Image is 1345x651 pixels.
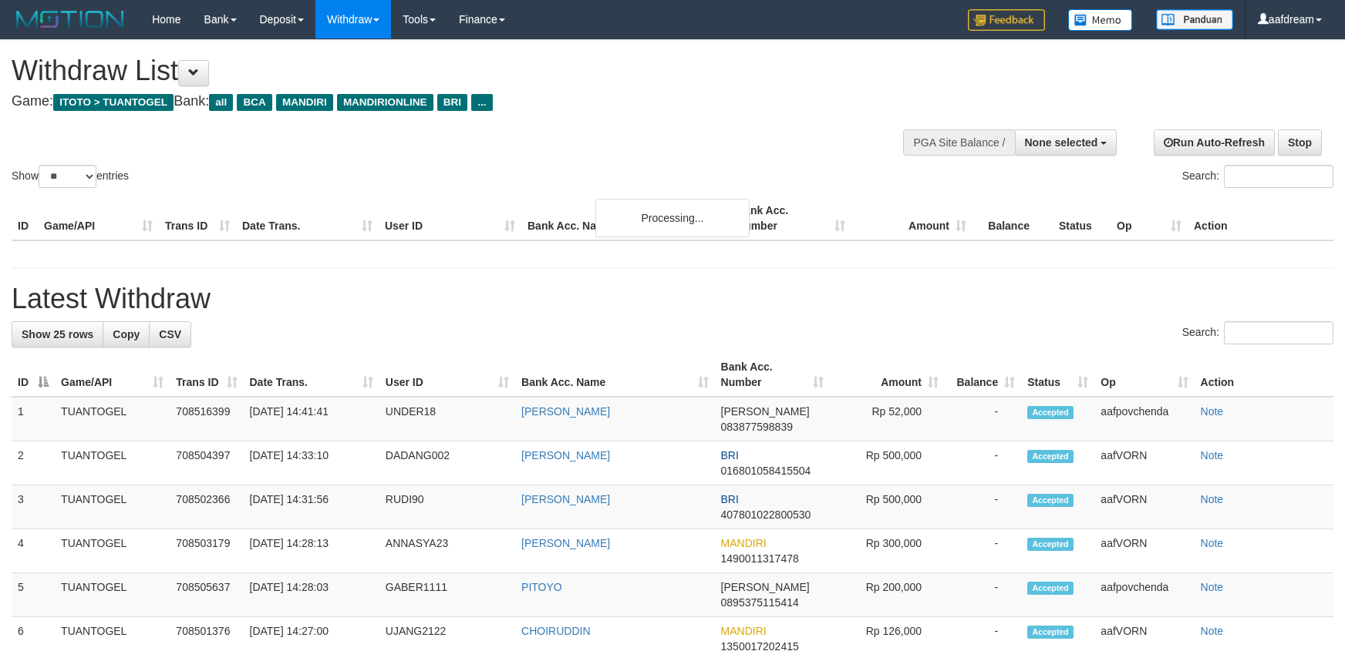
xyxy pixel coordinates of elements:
a: Note [1201,625,1224,637]
img: Button%20Memo.svg [1068,9,1133,31]
img: panduan.png [1156,9,1233,30]
th: Amount [851,196,973,240]
input: Search: [1224,165,1333,188]
td: 708504397 [170,441,243,485]
td: TUANTOGEL [55,485,170,529]
span: Accepted [1027,538,1074,551]
td: 2 [12,441,55,485]
a: CSV [149,321,191,347]
h1: Latest Withdraw [12,284,1333,314]
img: MOTION_logo.png [12,8,129,31]
th: Date Trans.: activate to sort column ascending [244,353,379,397]
td: aafVORN [1094,485,1194,529]
a: Show 25 rows [12,321,103,347]
td: - [945,529,1021,573]
span: BCA [237,94,271,111]
a: Note [1201,581,1224,593]
td: 3 [12,485,55,529]
td: [DATE] 14:31:56 [244,485,379,529]
td: 708503179 [170,529,243,573]
th: Action [1195,353,1333,397]
a: Stop [1278,129,1322,156]
td: Rp 200,000 [830,573,945,617]
label: Search: [1182,321,1333,344]
span: Copy 016801058415504 to clipboard [721,465,811,477]
th: Balance [973,196,1053,240]
th: Action [1188,196,1333,240]
td: - [945,573,1021,617]
input: Search: [1224,321,1333,344]
td: aafpovchenda [1094,397,1194,441]
span: MANDIRI [721,537,767,549]
td: [DATE] 14:41:41 [244,397,379,441]
td: TUANTOGEL [55,397,170,441]
td: ANNASYA23 [379,529,515,573]
a: Copy [103,321,150,347]
a: [PERSON_NAME] [521,493,610,505]
td: DADANG002 [379,441,515,485]
td: RUDI90 [379,485,515,529]
th: User ID: activate to sort column ascending [379,353,515,397]
th: Bank Acc. Name: activate to sort column ascending [515,353,714,397]
td: Rp 500,000 [830,441,945,485]
td: GABER1111 [379,573,515,617]
td: - [945,441,1021,485]
th: Status [1053,196,1111,240]
span: Accepted [1027,626,1074,639]
td: Rp 52,000 [830,397,945,441]
td: TUANTOGEL [55,573,170,617]
td: 708505637 [170,573,243,617]
span: ... [471,94,492,111]
a: Run Auto-Refresh [1154,129,1275,156]
a: [PERSON_NAME] [521,537,610,549]
span: BRI [721,493,739,505]
td: [DATE] 14:28:13 [244,529,379,573]
td: 708516399 [170,397,243,441]
div: PGA Site Balance / [903,129,1014,156]
th: Amount: activate to sort column ascending [830,353,945,397]
th: ID: activate to sort column descending [12,353,55,397]
th: Trans ID: activate to sort column ascending [170,353,243,397]
td: [DATE] 14:28:03 [244,573,379,617]
td: 4 [12,529,55,573]
th: Bank Acc. Name [521,196,730,240]
span: MANDIRI [721,625,767,637]
span: MANDIRI [276,94,333,111]
td: 708502366 [170,485,243,529]
a: [PERSON_NAME] [521,405,610,418]
td: [DATE] 14:33:10 [244,441,379,485]
span: Copy 407801022800530 to clipboard [721,508,811,521]
th: Game/API [38,196,159,240]
a: Note [1201,493,1224,505]
td: Rp 500,000 [830,485,945,529]
th: Game/API: activate to sort column ascending [55,353,170,397]
td: 1 [12,397,55,441]
span: Show 25 rows [22,328,93,341]
label: Show entries [12,165,129,188]
span: Accepted [1027,582,1074,595]
th: Trans ID [159,196,236,240]
span: Accepted [1027,406,1074,419]
span: BRI [437,94,467,111]
span: BRI [721,449,739,461]
span: MANDIRIONLINE [337,94,433,111]
img: Feedback.jpg [968,9,1045,31]
th: Op: activate to sort column ascending [1094,353,1194,397]
td: aafpovchenda [1094,573,1194,617]
td: TUANTOGEL [55,441,170,485]
a: Note [1201,537,1224,549]
a: PITOYO [521,581,562,593]
th: Status: activate to sort column ascending [1021,353,1094,397]
th: ID [12,196,38,240]
th: Bank Acc. Number [730,196,851,240]
th: Bank Acc. Number: activate to sort column ascending [715,353,830,397]
span: all [209,94,233,111]
th: User ID [379,196,521,240]
a: Note [1201,449,1224,461]
td: aafVORN [1094,529,1194,573]
span: [PERSON_NAME] [721,581,810,593]
td: TUANTOGEL [55,529,170,573]
h4: Game: Bank: [12,94,881,109]
td: - [945,485,1021,529]
span: Copy 1490011317478 to clipboard [721,552,799,565]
